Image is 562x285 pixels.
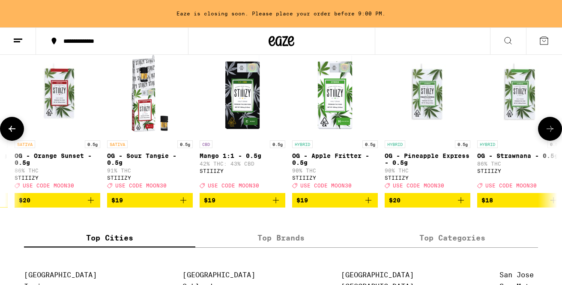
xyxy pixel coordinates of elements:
[499,271,534,279] a: San Jose
[385,50,470,136] img: STIIIZY - OG - Pineapple Express - 0.5g
[85,140,100,148] p: 0.5g
[200,50,285,136] img: STIIIZY - Mango 1:1 - 0.5g
[385,140,405,148] p: HYBRID
[5,6,62,13] span: Hi. Need any help?
[455,140,470,148] p: 0.5g
[296,197,308,204] span: $19
[23,183,74,189] span: USE CODE MOON30
[292,140,313,148] p: HYBRID
[107,193,193,208] button: Add to bag
[15,50,100,193] a: Open page for OG - Orange Sunset - 0.5g from STIIIZY
[182,271,255,279] a: [GEOGRAPHIC_DATA]
[341,271,414,279] a: [GEOGRAPHIC_DATA]
[15,152,100,166] p: OG - Orange Sunset - 0.5g
[24,229,195,247] label: Top Cities
[389,197,401,204] span: $20
[115,183,167,189] span: USE CODE MOON30
[208,183,259,189] span: USE CODE MOON30
[204,197,215,204] span: $19
[107,168,193,173] p: 91% THC
[292,168,378,173] p: 90% THC
[15,193,100,208] button: Add to bag
[292,193,378,208] button: Add to bag
[200,193,285,208] button: Add to bag
[200,168,285,174] div: STIIIZY
[385,193,470,208] button: Add to bag
[107,152,193,166] p: OG - Sour Tangie - 0.5g
[107,50,193,136] img: STIIIZY - OG - Sour Tangie - 0.5g
[15,168,100,173] p: 86% THC
[19,197,30,204] span: $20
[481,197,493,204] span: $18
[195,229,367,247] label: Top Brands
[200,140,212,148] p: CBD
[177,140,193,148] p: 0.5g
[24,271,97,279] a: [GEOGRAPHIC_DATA]
[385,50,470,193] a: Open page for OG - Pineapple Express - 0.5g from STIIIZY
[15,140,35,148] p: SATIVA
[200,161,285,166] p: 42% THC: 43% CBD
[24,229,538,248] div: tabs
[393,183,444,189] span: USE CODE MOON30
[292,50,378,193] a: Open page for OG - Apple Fritter - 0.5g from STIIIZY
[385,175,470,181] div: STIIIZY
[385,168,470,173] p: 90% THC
[362,140,378,148] p: 0.5g
[485,183,537,189] span: USE CODE MOON30
[200,152,285,159] p: Mango 1:1 - 0.5g
[292,50,378,136] img: STIIIZY - OG - Apple Fritter - 0.5g
[292,152,378,166] p: OG - Apple Fritter - 0.5g
[200,50,285,193] a: Open page for Mango 1:1 - 0.5g from STIIIZY
[107,140,128,148] p: SATIVA
[300,183,352,189] span: USE CODE MOON30
[107,175,193,181] div: STIIIZY
[477,140,498,148] p: HYBRID
[292,175,378,181] div: STIIIZY
[111,197,123,204] span: $19
[15,50,100,136] img: STIIIZY - OG - Orange Sunset - 0.5g
[107,50,193,193] a: Open page for OG - Sour Tangie - 0.5g from STIIIZY
[15,175,100,181] div: STIIIZY
[367,229,538,247] label: Top Categories
[385,152,470,166] p: OG - Pineapple Express - 0.5g
[270,140,285,148] p: 0.5g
